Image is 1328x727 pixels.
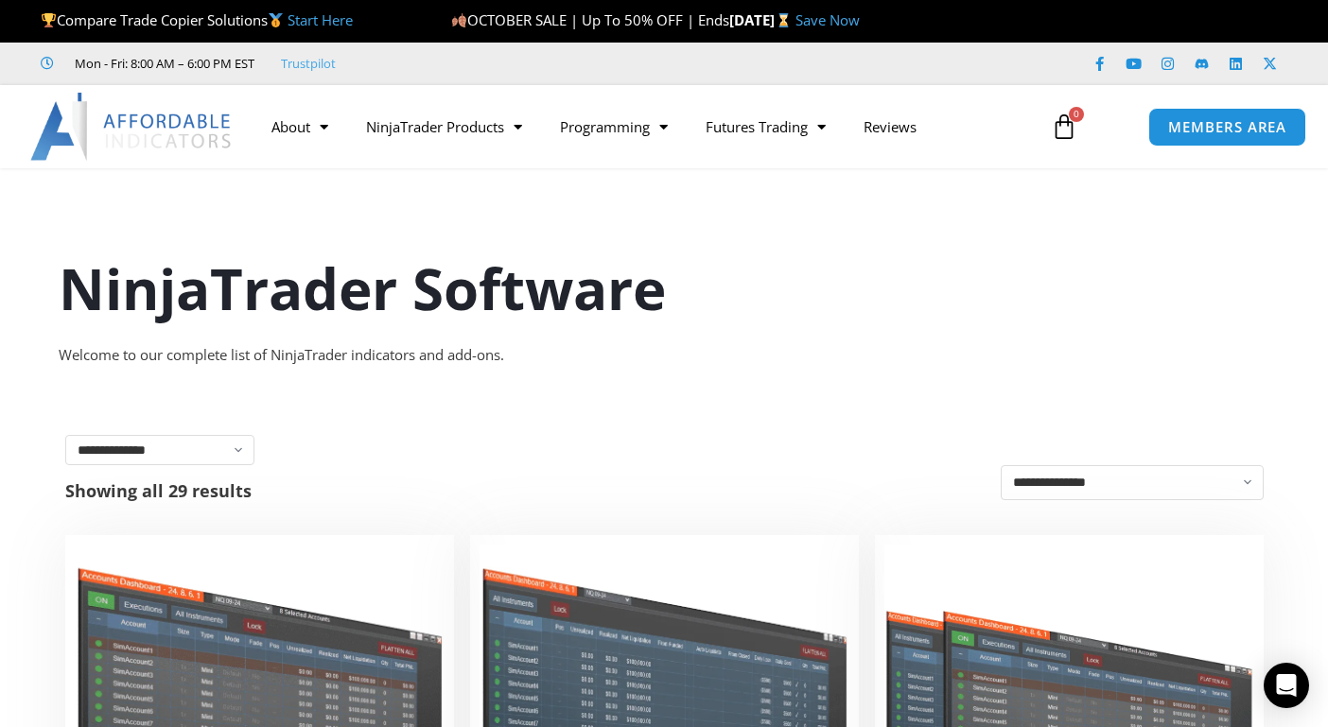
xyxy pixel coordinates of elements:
[795,10,860,29] a: Save Now
[451,10,729,29] span: OCTOBER SALE | Up To 50% OFF | Ends
[1001,465,1264,500] select: Shop order
[42,13,56,27] img: 🏆
[70,52,254,75] span: Mon - Fri: 8:00 AM – 6:00 PM EST
[65,482,252,499] p: Showing all 29 results
[452,13,466,27] img: 🍂
[253,105,1037,148] nav: Menu
[1168,120,1286,134] span: MEMBERS AREA
[777,13,791,27] img: ⌛
[1069,107,1084,122] span: 0
[729,10,795,29] strong: [DATE]
[1148,108,1306,147] a: MEMBERS AREA
[30,93,234,161] img: LogoAI | Affordable Indicators – NinjaTrader
[281,52,336,75] a: Trustpilot
[347,105,541,148] a: NinjaTrader Products
[288,10,353,29] a: Start Here
[541,105,687,148] a: Programming
[59,249,1269,328] h1: NinjaTrader Software
[687,105,845,148] a: Futures Trading
[845,105,935,148] a: Reviews
[1022,99,1106,154] a: 0
[253,105,347,148] a: About
[1264,663,1309,708] div: Open Intercom Messenger
[269,13,283,27] img: 🥇
[59,342,1269,369] div: Welcome to our complete list of NinjaTrader indicators and add-ons.
[41,10,353,29] span: Compare Trade Copier Solutions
